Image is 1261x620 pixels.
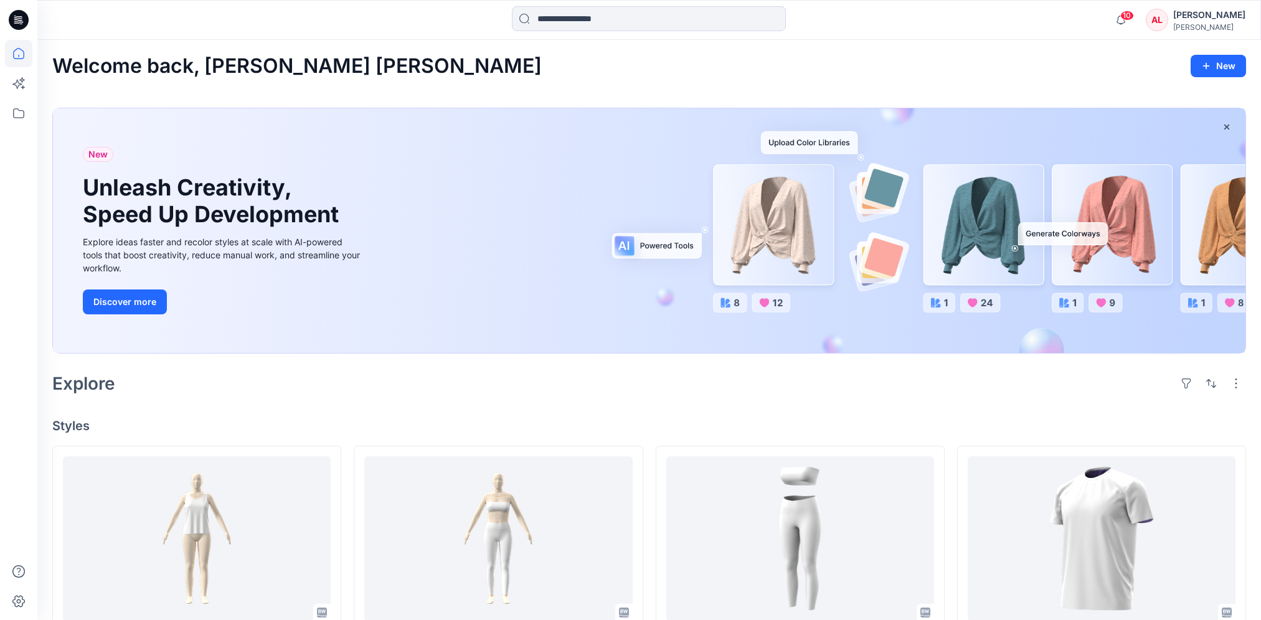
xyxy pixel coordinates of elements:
[1173,22,1245,32] div: [PERSON_NAME]
[83,289,363,314] a: Discover more
[83,174,344,228] h1: Unleash Creativity, Speed Up Development
[52,55,542,78] h2: Welcome back, [PERSON_NAME] [PERSON_NAME]
[1120,11,1134,21] span: 10
[52,418,1246,433] h4: Styles
[52,373,115,393] h2: Explore
[1173,7,1245,22] div: [PERSON_NAME]
[83,235,363,275] div: Explore ideas faster and recolor styles at scale with AI-powered tools that boost creativity, red...
[88,147,108,162] span: New
[83,289,167,314] button: Discover more
[1146,9,1168,31] div: AL
[1191,55,1246,77] button: New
